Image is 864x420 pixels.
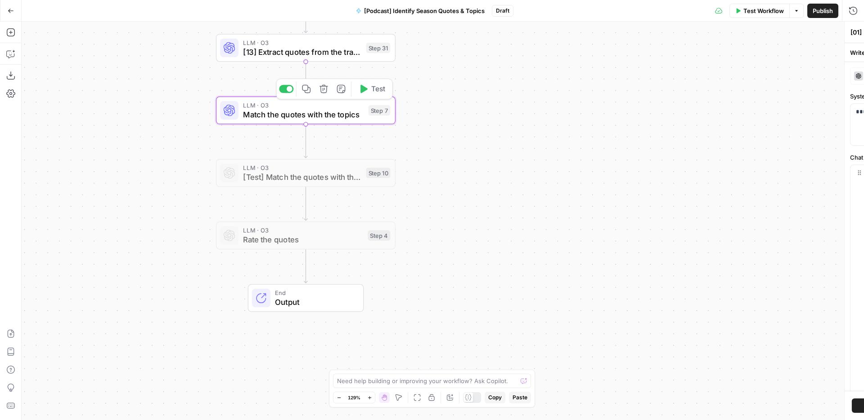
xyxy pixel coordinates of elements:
[304,124,308,158] g: Edge from step_7 to step_10
[216,159,396,187] div: LLM · O3[Test] Match the quotes with the topicsStep 10
[216,284,396,312] div: EndOutput
[243,109,364,121] span: Match the quotes with the topics
[369,105,391,116] div: Step 7
[216,97,396,125] div: LLM · O3Match the quotes with the topicsStep 7Test
[275,288,354,298] span: End
[216,34,396,62] div: LLM · O3[13] Extract quotes from the transcriptStep 31
[354,81,390,96] button: Test
[366,43,390,53] div: Step 31
[509,392,531,403] button: Paste
[513,393,527,402] span: Paste
[243,101,364,110] span: LLM · O3
[364,6,485,15] span: [Podcast] Identify Season Quotes & Topics
[243,226,363,235] span: LLM · O3
[348,394,360,401] span: 129%
[729,4,789,18] button: Test Workflow
[366,168,390,178] div: Step 10
[243,46,361,58] span: [13] Extract quotes from the transcript
[485,392,505,403] button: Copy
[304,187,308,220] g: Edge from step_10 to step_4
[243,234,363,246] span: Rate the quotes
[488,393,502,402] span: Copy
[243,38,361,47] span: LLM · O3
[496,7,509,15] span: Draft
[351,4,490,18] button: [Podcast] Identify Season Quotes & Topics
[243,171,361,183] span: [Test] Match the quotes with the topics
[304,250,308,283] g: Edge from step_4 to end
[275,296,354,308] span: Output
[368,230,390,241] div: Step 4
[743,6,784,15] span: Test Workflow
[813,6,833,15] span: Publish
[243,163,361,173] span: LLM · O3
[371,84,385,94] span: Test
[216,222,396,250] div: LLM · O3Rate the quotesStep 4
[807,4,838,18] button: Publish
